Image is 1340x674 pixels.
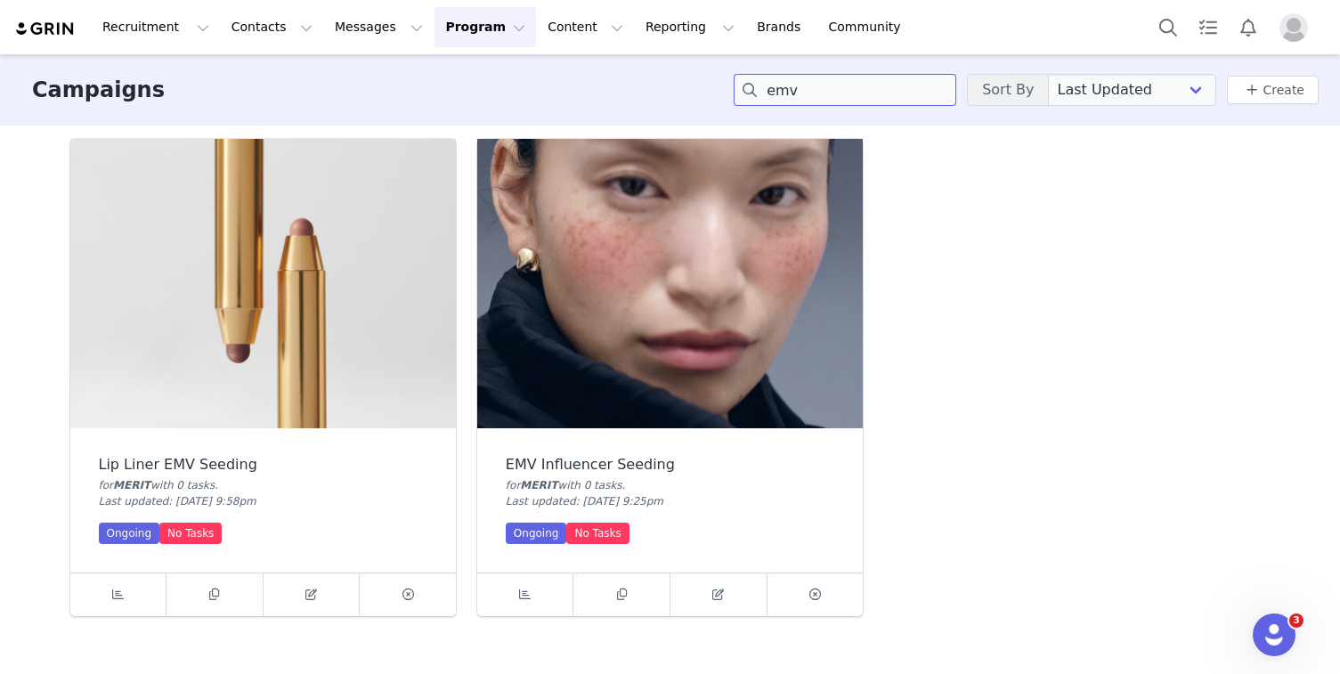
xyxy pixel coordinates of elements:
span: MERIT [520,479,557,491]
button: Reporting [635,7,745,47]
div: No Tasks [566,523,629,544]
a: Community [818,7,920,47]
button: Contacts [221,7,323,47]
div: EMV Influencer Seeding [506,457,834,473]
span: s [209,479,215,491]
div: Lip Liner EMV Seeding [99,457,427,473]
div: No Tasks [159,523,222,544]
img: Lip Liner EMV Seeding [70,139,456,428]
span: s [616,479,621,491]
img: grin logo [14,20,77,37]
input: Search campaigns [734,74,956,106]
iframe: Intercom live chat [1253,613,1295,656]
div: Last updated: [DATE] 9:58pm [99,493,427,509]
button: Content [537,7,634,47]
img: placeholder-profile.jpg [1279,13,1308,42]
span: MERIT [113,479,150,491]
button: Notifications [1229,7,1268,47]
button: Messages [324,7,434,47]
span: 3 [1289,613,1303,628]
a: Brands [746,7,816,47]
button: Recruitment [92,7,220,47]
button: Search [1149,7,1188,47]
div: for with 0 task . [99,477,427,493]
div: Ongoing [506,523,567,544]
div: for with 0 task . [506,477,834,493]
div: Ongoing [99,523,160,544]
a: Tasks [1189,7,1228,47]
button: Program [434,7,536,47]
div: Last updated: [DATE] 9:25pm [506,493,834,509]
h3: Campaigns [32,74,165,106]
img: EMV Influencer Seeding [477,139,863,428]
button: Profile [1269,13,1326,42]
button: Create [1227,76,1319,104]
a: Create [1241,79,1304,101]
